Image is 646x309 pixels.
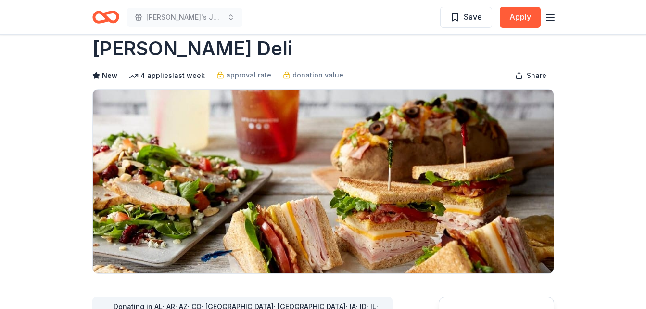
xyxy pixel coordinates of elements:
[92,35,292,62] h1: [PERSON_NAME] Deli
[129,70,205,81] div: 4 applies last week
[292,69,343,81] span: donation value
[146,12,223,23] span: [PERSON_NAME]'s Journey for Heart and Liver Transplant
[226,69,271,81] span: approval rate
[440,7,492,28] button: Save
[93,90,554,273] img: Image for McAlister's Deli
[92,6,119,28] a: Home
[102,70,117,81] span: New
[127,8,242,27] button: [PERSON_NAME]'s Journey for Heart and Liver Transplant
[216,69,271,81] a: approval rate
[283,69,343,81] a: donation value
[500,7,541,28] button: Apply
[464,11,482,23] span: Save
[527,70,546,81] span: Share
[507,66,554,85] button: Share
